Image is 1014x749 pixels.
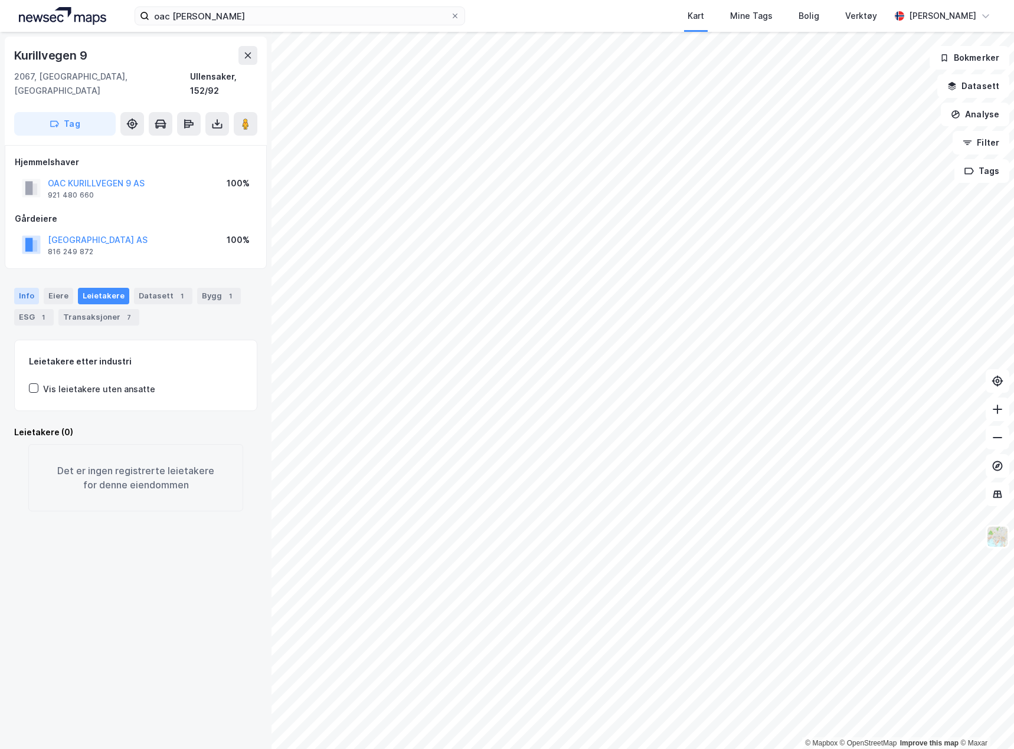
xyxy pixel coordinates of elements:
div: Eiere [44,288,73,304]
div: 100% [227,176,250,190]
input: Søk på adresse, matrikkel, gårdeiere, leietakere eller personer [149,7,450,25]
div: Gårdeiere [15,212,257,226]
div: Leietakere etter industri [29,354,243,369]
div: Verktøy [845,9,877,23]
button: Filter [953,131,1009,155]
div: Datasett [134,288,192,304]
button: Analyse [941,103,1009,126]
div: Info [14,288,39,304]
button: Bokmerker [930,46,1009,70]
div: 1 [176,290,188,302]
div: Kurillvegen 9 [14,46,89,65]
img: logo.a4113a55bc3d86da70a041830d287a7e.svg [19,7,106,25]
div: Bolig [799,9,819,23]
div: 100% [227,233,250,247]
div: [PERSON_NAME] [909,9,976,23]
img: Z [986,525,1009,548]
div: Leietakere [78,288,129,304]
a: OpenStreetMap [840,739,897,747]
div: 921 480 660 [48,190,94,200]
div: Transaksjoner [58,309,139,326]
div: 816 249 872 [48,247,93,257]
div: 7 [123,311,135,323]
div: 2067, [GEOGRAPHIC_DATA], [GEOGRAPHIC_DATA] [14,70,190,98]
button: Tags [954,159,1009,183]
button: Datasett [937,74,1009,98]
div: 1 [37,311,49,323]
div: Leietakere (0) [14,425,257,439]
div: Ullensaker, 152/92 [190,70,257,98]
iframe: Chat Widget [955,692,1014,749]
div: 1 [224,290,236,302]
div: Vis leietakere uten ansatte [43,382,155,396]
div: ESG [14,309,54,326]
div: Bygg [197,288,241,304]
div: Kart [688,9,704,23]
button: Tag [14,112,116,136]
div: Det er ingen registrerte leietakere for denne eiendommen [28,444,243,511]
a: Improve this map [900,739,959,747]
div: Hjemmelshaver [15,155,257,169]
a: Mapbox [805,739,838,747]
div: Mine Tags [730,9,773,23]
